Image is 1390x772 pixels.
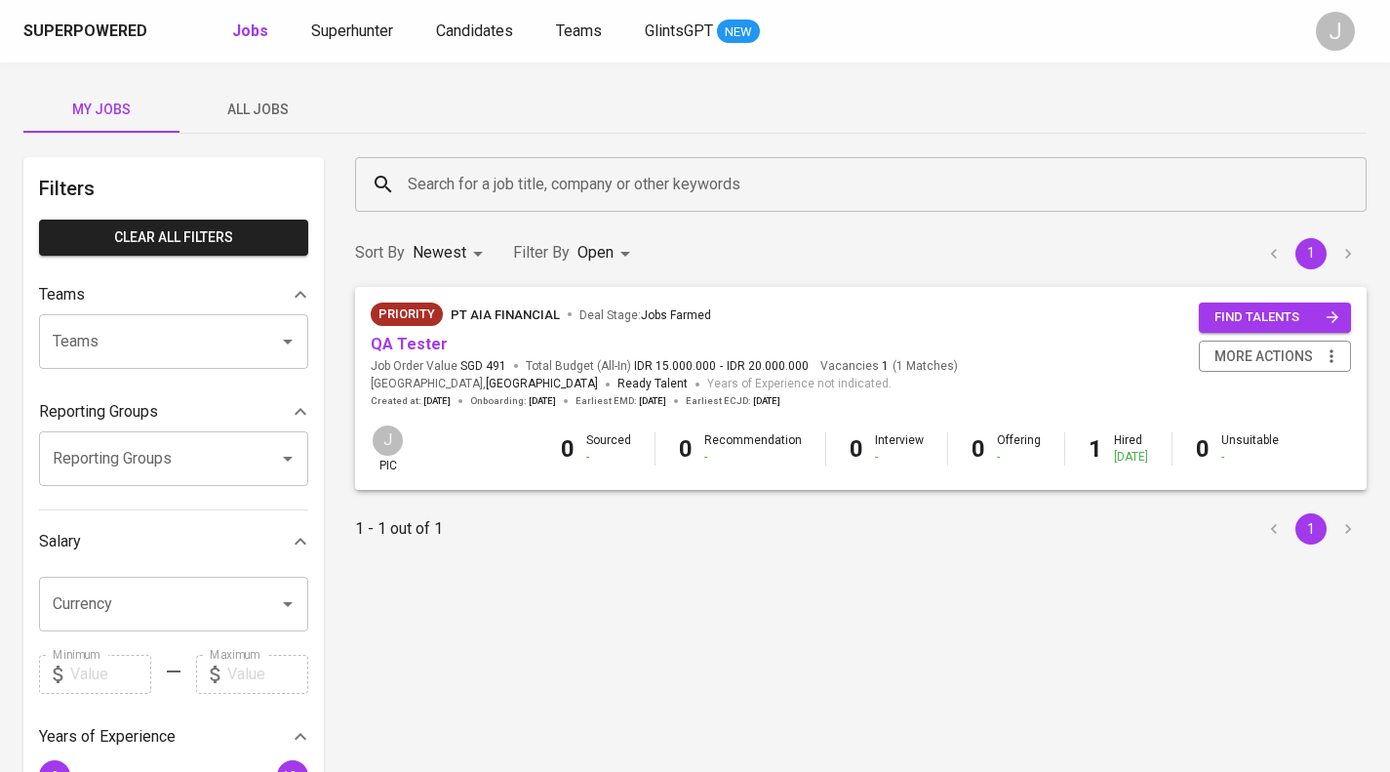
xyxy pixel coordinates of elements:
[972,435,985,463] b: 0
[436,21,513,40] span: Candidates
[371,375,598,394] span: [GEOGRAPHIC_DATA] ,
[577,235,637,271] div: Open
[371,358,506,375] span: Job Order Value
[371,424,405,474] div: pic
[1196,435,1210,463] b: 0
[39,530,81,553] p: Salary
[35,98,168,122] span: My Jobs
[371,394,451,408] span: Created at :
[191,98,324,122] span: All Jobs
[1199,341,1351,373] button: more actions
[526,358,809,375] span: Total Budget (All-In)
[232,21,268,40] b: Jobs
[451,307,560,322] span: PT AIA FINANCIAL
[704,449,802,466] div: -
[645,20,760,44] a: GlintsGPT NEW
[586,449,631,466] div: -
[875,449,924,466] div: -
[1214,306,1339,329] span: find talents
[641,308,711,322] span: Jobs Farmed
[634,358,716,375] span: IDR 15.000.000
[70,655,151,694] input: Value
[39,400,158,424] p: Reporting Groups
[355,241,405,264] p: Sort By
[686,394,780,408] span: Earliest ECJD :
[39,220,308,256] button: Clear All filters
[39,275,308,314] div: Teams
[1221,432,1279,466] div: Unsuitable
[39,173,308,204] h6: Filters
[704,432,802,466] div: Recommendation
[1089,435,1102,463] b: 1
[586,432,631,466] div: Sourced
[679,435,693,463] b: 0
[371,305,443,324] span: Priority
[727,358,809,375] span: IDR 20.000.000
[639,394,666,408] span: [DATE]
[151,17,178,46] img: app logo
[355,517,443,541] p: 1 - 1 out of 1
[413,235,490,271] div: Newest
[55,225,293,250] span: Clear All filters
[1255,513,1367,545] nav: pagination navigation
[423,394,451,408] span: [DATE]
[1214,345,1313,369] span: more actions
[617,377,688,390] span: Ready Talent
[577,243,614,262] span: Open
[39,725,176,749] p: Years of Experience
[707,375,892,394] span: Years of Experience not indicated.
[39,717,308,756] div: Years of Experience
[1221,449,1279,466] div: -
[311,21,393,40] span: Superhunter
[820,358,958,375] span: Vacancies ( 1 Matches )
[413,241,466,264] p: Newest
[1295,238,1327,269] button: page 1
[470,394,556,408] span: Onboarding :
[39,392,308,431] div: Reporting Groups
[561,435,575,463] b: 0
[579,308,711,322] span: Deal Stage :
[39,522,308,561] div: Salary
[1295,513,1327,545] button: page 1
[371,335,448,353] a: QA Tester
[720,358,723,375] span: -
[1114,432,1148,466] div: Hired
[1199,303,1351,333] button: find talents
[879,358,889,375] span: 1
[645,21,713,40] span: GlintsGPT
[460,358,506,375] span: SGD 491
[371,424,405,458] div: J
[311,20,397,44] a: Superhunter
[997,432,1041,466] div: Offering
[274,590,301,618] button: Open
[875,432,924,466] div: Interview
[556,21,602,40] span: Teams
[274,328,301,355] button: Open
[23,20,147,43] div: Superpowered
[556,20,606,44] a: Teams
[529,394,556,408] span: [DATE]
[23,17,178,46] a: Superpoweredapp logo
[227,655,308,694] input: Value
[1114,449,1148,466] div: [DATE]
[39,283,85,306] p: Teams
[513,241,570,264] p: Filter By
[717,22,760,42] span: NEW
[753,394,780,408] span: [DATE]
[1255,238,1367,269] nav: pagination navigation
[997,449,1041,466] div: -
[850,435,863,463] b: 0
[371,303,443,326] div: New Job received from Demand Team
[232,20,272,44] a: Jobs
[274,445,301,472] button: Open
[436,20,517,44] a: Candidates
[1316,12,1355,51] div: J
[486,375,598,394] span: [GEOGRAPHIC_DATA]
[576,394,666,408] span: Earliest EMD :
